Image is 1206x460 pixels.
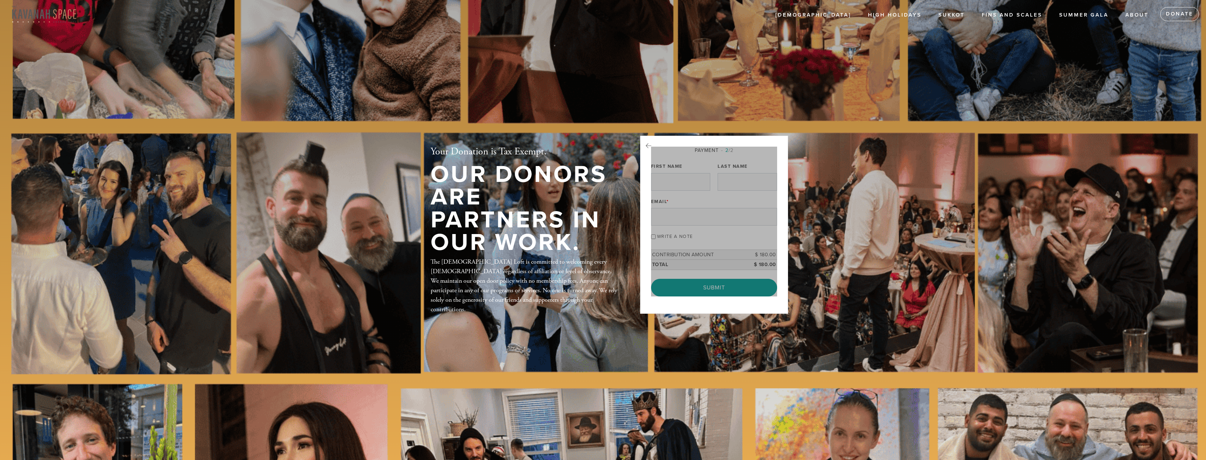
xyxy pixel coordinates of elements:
[431,146,617,158] h2: Your Donation is Tax Exempt.
[431,163,617,254] h1: Our Donors are Partners in Our Work.
[11,5,77,24] img: KavanahSpace%28Red-sand%29%20%281%29.png
[770,8,856,22] a: [DEMOGRAPHIC_DATA]
[1160,7,1199,21] a: Donate
[863,8,927,22] a: High Holidays
[933,8,970,22] a: Sukkot
[1054,8,1114,22] a: Summer Gala
[1120,8,1154,22] a: ABOUT
[431,257,617,314] div: The [DEMOGRAPHIC_DATA] Loft is committed to welcoming every [DEMOGRAPHIC_DATA] regardless of affi...
[976,8,1048,22] a: Fins and Scales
